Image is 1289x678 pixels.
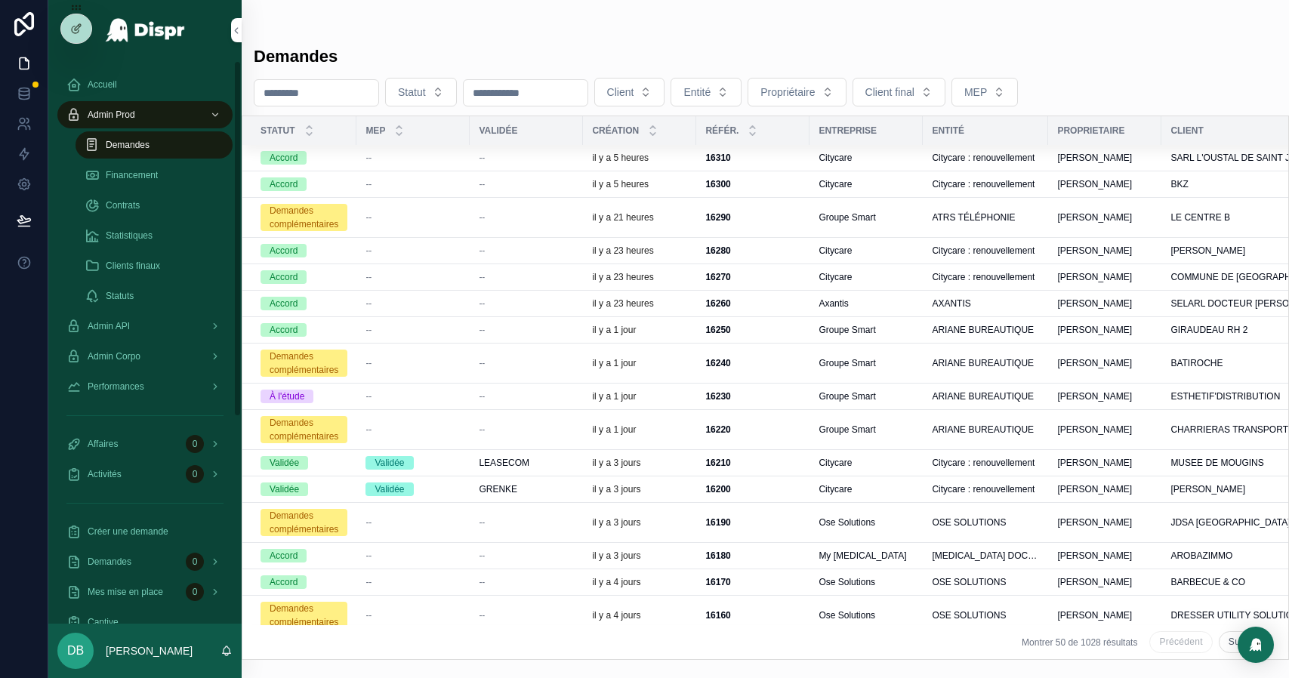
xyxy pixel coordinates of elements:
span: Citycare [819,271,852,283]
a: -- [479,152,574,164]
a: -- [479,271,574,283]
span: Statistiques [106,230,153,242]
strong: 16240 [705,358,730,368]
span: Citycare [819,178,852,190]
div: 0 [186,435,204,453]
a: [PERSON_NAME] [1057,483,1152,495]
div: Demandes complémentaires [270,509,338,536]
span: MUSEE DE MOUGINS [1170,457,1263,469]
a: 16180 [705,550,800,562]
a: Citycare [819,152,914,164]
a: -- [365,152,461,164]
a: Accord [261,151,347,165]
strong: 16290 [705,212,730,223]
a: Validée [261,456,347,470]
a: À l'étude [261,390,347,403]
span: -- [365,245,372,257]
a: Citycare : renouvellement [932,271,1039,283]
div: Validée [270,456,299,470]
a: -- [365,516,461,529]
div: Demandes complémentaires [270,416,338,443]
a: [MEDICAL_DATA] DOCUMENT [932,550,1039,562]
a: [PERSON_NAME] [1057,390,1152,402]
a: -- [365,178,461,190]
a: 16220 [705,424,800,436]
span: Citycare : renouvellement [932,457,1035,469]
span: -- [365,178,372,190]
a: -- [365,245,461,257]
span: [PERSON_NAME] [1057,324,1132,336]
span: Citycare [819,457,852,469]
strong: 16260 [705,298,730,309]
a: Demandes complémentaires [261,204,347,231]
span: -- [365,211,372,223]
a: 16300 [705,178,800,190]
a: -- [479,424,574,436]
a: Accueil [57,71,233,98]
span: [PERSON_NAME] [1057,211,1132,223]
span: Admin API [88,320,130,332]
span: [PERSON_NAME] [1057,271,1132,283]
div: Validée [270,482,299,496]
a: [PERSON_NAME] [1057,152,1152,164]
a: -- [479,324,574,336]
a: Groupe Smart [819,390,914,402]
p: il y a 3 jours [592,457,640,469]
a: Groupe Smart [819,324,914,336]
span: BATIROCHE [1170,357,1223,369]
a: Axantis [819,297,914,310]
a: Accord [261,270,347,284]
a: il y a 3 jours [592,516,687,529]
span: -- [365,357,372,369]
a: Financement [76,162,233,189]
span: Axantis [819,297,848,310]
a: il y a 3 jours [592,483,687,495]
span: Client [607,85,634,100]
a: Demandes complémentaires [261,350,347,377]
a: il y a 21 heures [592,211,687,223]
p: il y a 5 heures [592,152,649,164]
a: il y a 1 jour [592,390,687,402]
span: Client final [865,85,914,100]
span: My [MEDICAL_DATA] [819,550,906,562]
span: -- [479,516,485,529]
a: -- [479,245,574,257]
span: Affaires [88,438,118,450]
a: [PERSON_NAME] [1057,245,1152,257]
span: Citycare [819,152,852,164]
a: Ose Solutions [819,516,914,529]
a: Activités0 [57,461,233,488]
a: -- [365,357,461,369]
a: Validée [261,482,347,496]
span: Groupe Smart [819,357,875,369]
span: Clients finaux [106,260,160,272]
a: ATRS TÉLÉPHONIE [932,211,1039,223]
a: Admin API [57,313,233,340]
div: Accord [270,270,298,284]
p: il y a 3 jours [592,550,640,562]
div: Demandes complémentaires [270,204,338,231]
div: 0 [186,553,204,571]
span: -- [479,550,485,562]
span: [PERSON_NAME] [1057,424,1132,436]
a: il y a 3 jours [592,457,687,469]
a: il y a 1 jour [592,324,687,336]
span: Financement [106,169,158,181]
a: 16240 [705,357,800,369]
a: Demandes0 [57,548,233,575]
span: AXANTIS [932,297,970,310]
strong: 16300 [705,179,730,190]
p: il y a 23 heures [592,245,653,257]
a: Statistiques [76,222,233,249]
span: -- [365,516,372,529]
span: -- [365,550,372,562]
a: il y a 3 jours [592,550,687,562]
span: Demandes [106,139,150,151]
span: -- [365,424,372,436]
a: Citycare [819,483,914,495]
a: -- [365,211,461,223]
span: -- [365,390,372,402]
span: -- [479,357,485,369]
a: -- [479,357,574,369]
span: LEASECOM [479,457,529,469]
